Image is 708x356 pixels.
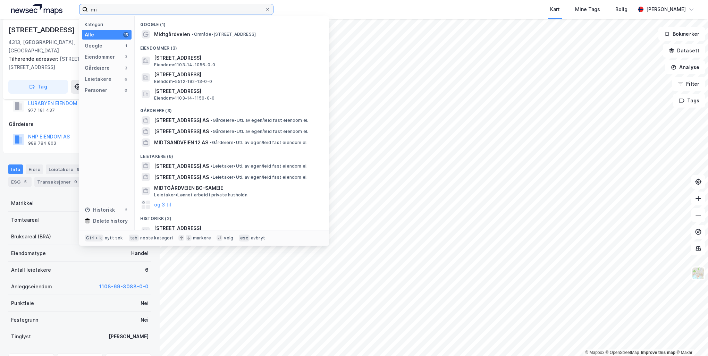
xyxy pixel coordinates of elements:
img: Z [692,267,705,280]
div: 3 [123,65,129,71]
span: [STREET_ADDRESS] AS [154,127,209,136]
a: Improve this map [641,350,675,355]
div: tab [129,235,139,241]
div: Eiendomstype [11,249,46,257]
div: 6 [123,76,129,82]
button: Tag [8,80,68,94]
iframe: Chat Widget [673,323,708,356]
span: [STREET_ADDRESS] AS [154,162,209,170]
span: [STREET_ADDRESS] AS [154,116,209,125]
span: [STREET_ADDRESS] AS [154,173,209,181]
span: • [210,129,212,134]
div: 2 [123,207,129,213]
div: neste kategori [140,235,173,241]
span: Leietaker • Utl. av egen/leid fast eiendom el. [210,175,307,180]
div: Ctrl + k [85,235,103,241]
div: 5 [22,178,29,185]
button: Filter [672,77,705,91]
div: 3 [123,54,129,60]
div: [STREET_ADDRESS] [8,24,76,35]
div: [PERSON_NAME] [109,332,149,341]
div: Nei [141,316,149,324]
span: [STREET_ADDRESS] [154,70,321,79]
div: Leietakere [85,75,111,83]
div: Gårdeiere [9,120,151,128]
button: Analyse [665,60,705,74]
span: Eiendom • 1103-14-1150-0-0 [154,95,214,101]
div: Info [8,164,23,174]
div: 1 [123,43,129,49]
div: Gårdeiere [85,64,110,72]
div: Mine Tags [575,5,600,14]
a: OpenStreetMap [606,350,639,355]
div: avbryt [251,235,265,241]
span: Midtgårdveien [154,30,190,39]
span: Gårdeiere • Utl. av egen/leid fast eiendom el. [210,129,308,134]
div: 977 181 437 [28,108,55,113]
div: Historikk (2) [135,210,329,223]
div: [PERSON_NAME] [646,5,686,14]
div: Matrikkel [11,199,34,207]
span: MIDTSANDVEIEN 12 AS [154,138,208,147]
span: Eiendom • 5512-192-13-0-0 [154,79,212,84]
div: Bolig [615,5,627,14]
div: 989 784 803 [28,141,56,146]
div: Eiendommer (3) [135,40,329,52]
div: 15 [123,32,129,37]
div: Historikk [85,206,115,214]
div: Leietakere (6) [135,148,329,161]
div: Kontrollprogram for chat [673,323,708,356]
div: [STREET_ADDRESS], [STREET_ADDRESS] [8,55,146,71]
button: Datasett [663,44,705,58]
div: Anleggseiendom [11,282,52,291]
div: Personer [85,86,107,94]
button: 1108-69-3088-0-0 [99,282,149,291]
div: ESG [8,177,32,187]
div: Kart [550,5,560,14]
a: Mapbox [585,350,604,355]
div: esc [239,235,250,241]
div: Antall leietakere [11,266,51,274]
span: Eiendom • 1103-14-1056-0-0 [154,62,215,68]
span: • [210,175,212,180]
div: Festegrunn [11,316,38,324]
button: og 3 til [154,201,171,209]
span: Gårdeiere • Utl. av egen/leid fast eiendom el. [210,118,308,123]
div: velg [224,235,233,241]
div: 0 [123,87,129,93]
div: Leietakere [46,164,84,174]
div: Tinglyst [11,332,31,341]
span: Tilhørende adresser: [8,56,60,62]
div: 6 [145,266,149,274]
div: Eiere [26,164,43,174]
div: 4313, [GEOGRAPHIC_DATA], [GEOGRAPHIC_DATA] [8,38,113,55]
img: logo.a4113a55bc3d86da70a041830d287a7e.svg [11,4,62,15]
div: Gårdeiere (3) [135,102,329,115]
div: 9 [72,178,79,185]
button: Bokmerker [658,27,705,41]
div: Kategori [85,22,132,27]
input: Søk på adresse, matrikkel, gårdeiere, leietakere eller personer [88,4,265,15]
div: Bruksareal (BRA) [11,232,51,241]
div: Delete history [93,217,128,225]
div: 6 [75,166,82,173]
span: • [210,118,212,123]
span: Leietaker • Utl. av egen/leid fast eiendom el. [210,163,307,169]
div: nytt søk [105,235,123,241]
div: Eiendommer [85,53,115,61]
div: Google [85,42,102,50]
span: • [210,140,212,145]
div: Handel [131,249,149,257]
span: • [210,163,212,169]
div: Google (1) [135,16,329,29]
span: MIDTGÅRDVEIEN BO-SAMEIE [154,184,321,192]
span: Område • [STREET_ADDRESS] [192,32,256,37]
div: Nei [141,299,149,307]
div: Transaksjoner [34,177,82,187]
div: Alle [85,31,94,39]
span: Leietaker • Lønnet arbeid i private husholdn. [154,192,248,198]
span: Gårdeiere • Utl. av egen/leid fast eiendom el. [210,140,307,145]
span: • [192,32,194,37]
span: [STREET_ADDRESS] [154,224,321,232]
div: markere [193,235,211,241]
